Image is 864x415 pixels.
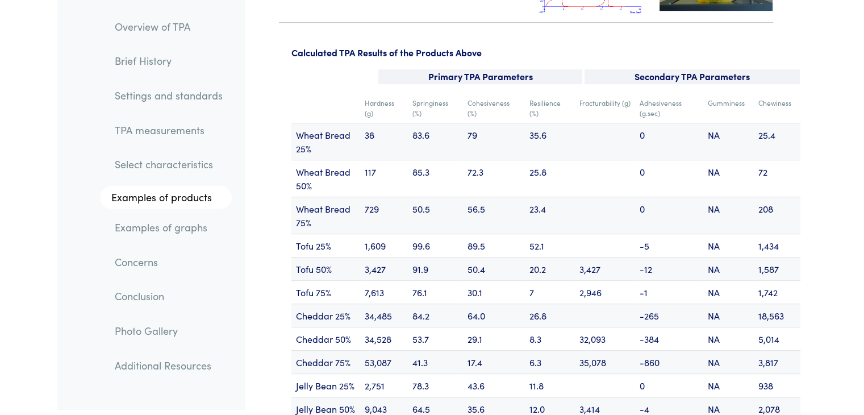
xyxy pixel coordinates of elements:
td: 25.4 [754,123,800,160]
td: 3,427 [360,257,408,280]
td: 72 [754,160,800,197]
p: Calculated TPA Results of the Products Above [291,45,800,60]
td: 7,613 [360,280,408,304]
td: 18,563 [754,304,800,327]
td: 78.3 [408,374,463,397]
a: Settings and standards [106,82,232,109]
td: Jelly Bean 25% [291,374,360,397]
td: 53.7 [408,327,463,350]
td: 56.5 [463,197,525,234]
td: 83.6 [408,123,463,160]
td: Fracturability (g) [575,93,635,123]
td: NA [703,257,753,280]
td: 23.4 [525,197,575,234]
td: 84.2 [408,304,463,327]
td: Tofu 25% [291,234,360,257]
td: 1,587 [754,257,800,280]
td: Gumminess [703,93,753,123]
td: 79 [463,123,525,160]
td: 50.5 [408,197,463,234]
td: 38 [360,123,408,160]
td: -265 [635,304,703,327]
a: Brief History [106,48,232,74]
td: 35,078 [575,350,635,374]
td: NA [703,280,753,304]
td: 1,742 [754,280,800,304]
td: 17.4 [463,350,525,374]
a: Overview of TPA [106,14,232,40]
td: 34,528 [360,327,408,350]
a: Photo Gallery [106,318,232,344]
td: -12 [635,257,703,280]
a: Concerns [106,249,232,275]
td: Wheat Bread 75% [291,197,360,234]
td: 3,427 [575,257,635,280]
td: 0 [635,123,703,160]
td: 30.1 [463,280,525,304]
td: 35.6 [525,123,575,160]
td: 938 [754,374,800,397]
td: 6.3 [525,350,575,374]
td: 76.1 [408,280,463,304]
a: Additional Resources [106,352,232,379]
a: Select characteristics [106,152,232,178]
td: 91.9 [408,257,463,280]
td: 0 [635,374,703,397]
td: Springiness (%) [408,93,463,123]
td: 2,751 [360,374,408,397]
td: NA [703,304,753,327]
td: 34,485 [360,304,408,327]
td: 72.3 [463,160,525,197]
td: 89.5 [463,234,525,257]
td: 208 [754,197,800,234]
td: 99.6 [408,234,463,257]
a: Conclusion [106,284,232,310]
td: NA [703,327,753,350]
td: 32,093 [575,327,635,350]
a: Examples of graphs [106,214,232,240]
a: Examples of products [100,186,232,209]
td: 85.3 [408,160,463,197]
td: Adhesiveness (g.sec) [635,93,703,123]
td: NA [703,197,753,234]
td: Cheddar 75% [291,350,360,374]
td: 20.2 [525,257,575,280]
td: -1 [635,280,703,304]
td: Cheddar 50% [291,327,360,350]
td: 0 [635,160,703,197]
td: Chewiness [754,93,800,123]
td: Cheddar 25% [291,304,360,327]
td: 64.0 [463,304,525,327]
td: NA [703,160,753,197]
td: 11.8 [525,374,575,397]
td: 41.3 [408,350,463,374]
td: Resilience (%) [525,93,575,123]
td: Wheat Bread 25% [291,123,360,160]
td: 52.1 [525,234,575,257]
p: Primary TPA Parameters [378,69,582,84]
td: 3,817 [754,350,800,374]
p: Secondary TPA Parameters [585,69,800,84]
td: Wheat Bread 50% [291,160,360,197]
a: TPA measurements [106,117,232,143]
td: 1,609 [360,234,408,257]
td: NA [703,123,753,160]
td: Tofu 75% [291,280,360,304]
td: 26.8 [525,304,575,327]
td: 117 [360,160,408,197]
td: NA [703,234,753,257]
td: NA [703,374,753,397]
td: Hardness (g) [360,93,408,123]
td: 1,434 [754,234,800,257]
td: 729 [360,197,408,234]
td: -5 [635,234,703,257]
td: 5,014 [754,327,800,350]
td: -384 [635,327,703,350]
td: 53,087 [360,350,408,374]
td: Cohesiveness (%) [463,93,525,123]
td: 2,946 [575,280,635,304]
td: Tofu 50% [291,257,360,280]
td: 43.6 [463,374,525,397]
td: 50.4 [463,257,525,280]
td: 7 [525,280,575,304]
